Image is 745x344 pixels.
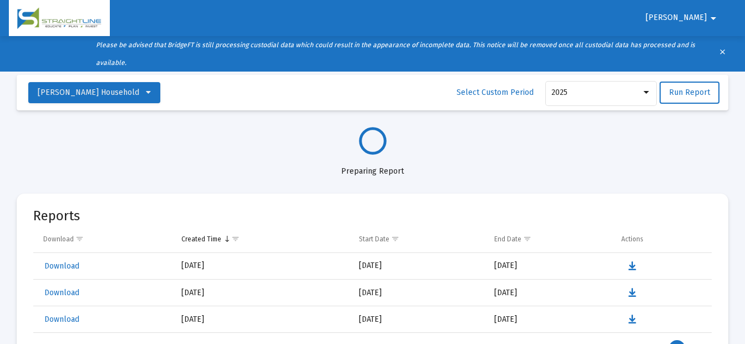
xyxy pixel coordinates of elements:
div: [DATE] [181,314,343,325]
div: Download [43,235,74,244]
span: Run Report [669,88,710,97]
div: Start Date [359,235,389,244]
div: Preparing Report [17,155,728,177]
mat-card-title: Reports [33,210,80,221]
mat-icon: clear [718,45,727,62]
span: Show filter options for column 'Start Date' [391,235,399,243]
td: Column End Date [486,226,614,252]
span: Download [44,261,79,271]
i: Please be advised that BridgeFT is still processing custodial data which could result in the appe... [96,41,695,67]
div: Actions [621,235,643,244]
span: 2025 [551,88,567,97]
div: End Date [494,235,521,244]
span: Show filter options for column 'Download' [75,235,84,243]
span: [PERSON_NAME] [646,13,707,23]
td: Column Start Date [351,226,486,252]
button: Run Report [660,82,719,104]
td: [DATE] [486,306,614,333]
td: [DATE] [351,306,486,333]
span: Download [44,315,79,324]
button: [PERSON_NAME] Household [28,82,160,103]
div: Created Time [181,235,221,244]
span: Show filter options for column 'Created Time' [231,235,240,243]
td: [DATE] [351,253,486,280]
span: Select Custom Period [457,88,534,97]
span: [PERSON_NAME] Household [38,88,139,97]
span: Show filter options for column 'End Date' [523,235,531,243]
td: Column Download [33,226,174,252]
div: [DATE] [181,287,343,299]
td: [DATE] [486,253,614,280]
mat-icon: arrow_drop_down [707,7,720,29]
td: [DATE] [351,280,486,306]
img: Dashboard [17,7,102,29]
td: Column Actions [614,226,712,252]
div: [DATE] [181,260,343,271]
span: Download [44,288,79,297]
td: [DATE] [486,280,614,306]
td: Column Created Time [174,226,351,252]
button: [PERSON_NAME] [632,7,733,29]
